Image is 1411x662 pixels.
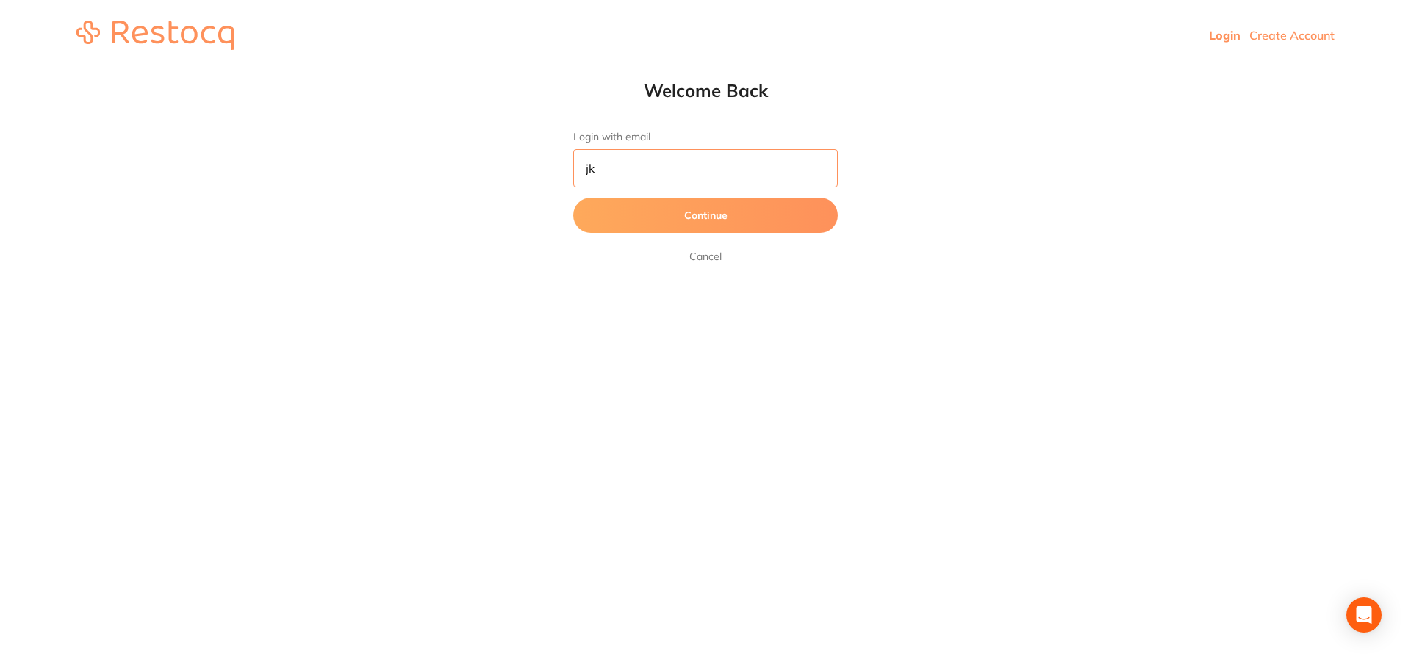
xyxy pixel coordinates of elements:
[573,198,838,233] button: Continue
[1346,597,1382,633] div: Open Intercom Messenger
[544,79,867,101] h1: Welcome Back
[1249,28,1335,43] a: Create Account
[686,248,725,265] a: Cancel
[76,21,234,50] img: restocq_logo.svg
[573,131,838,143] label: Login with email
[1209,28,1241,43] a: Login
